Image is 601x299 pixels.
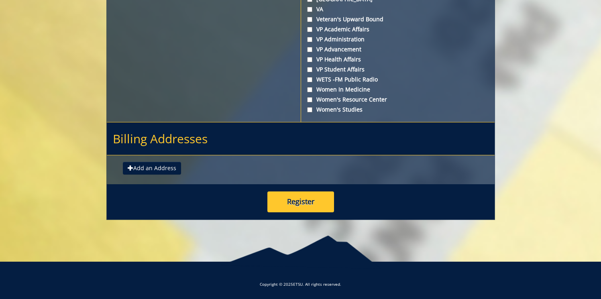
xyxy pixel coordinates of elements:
label: VP Student Affairs [307,65,489,73]
button: Register [267,191,334,212]
label: Women in Medicine [307,85,489,94]
label: Veteran's Upward Bound [307,15,489,23]
label: WETS -FM Public Radio [307,75,489,83]
button: Add an Address [123,162,181,175]
label: VA [307,5,489,13]
label: VP Academic Affairs [307,25,489,33]
h2: Billing Addresses [107,122,495,155]
label: VP Administration [307,35,489,43]
label: VP Health Affairs [307,55,489,63]
label: Women's Studies [307,106,489,114]
a: ETSU [293,281,303,287]
label: Women's Resource Center [307,96,489,104]
label: VP Advancement [307,45,489,53]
